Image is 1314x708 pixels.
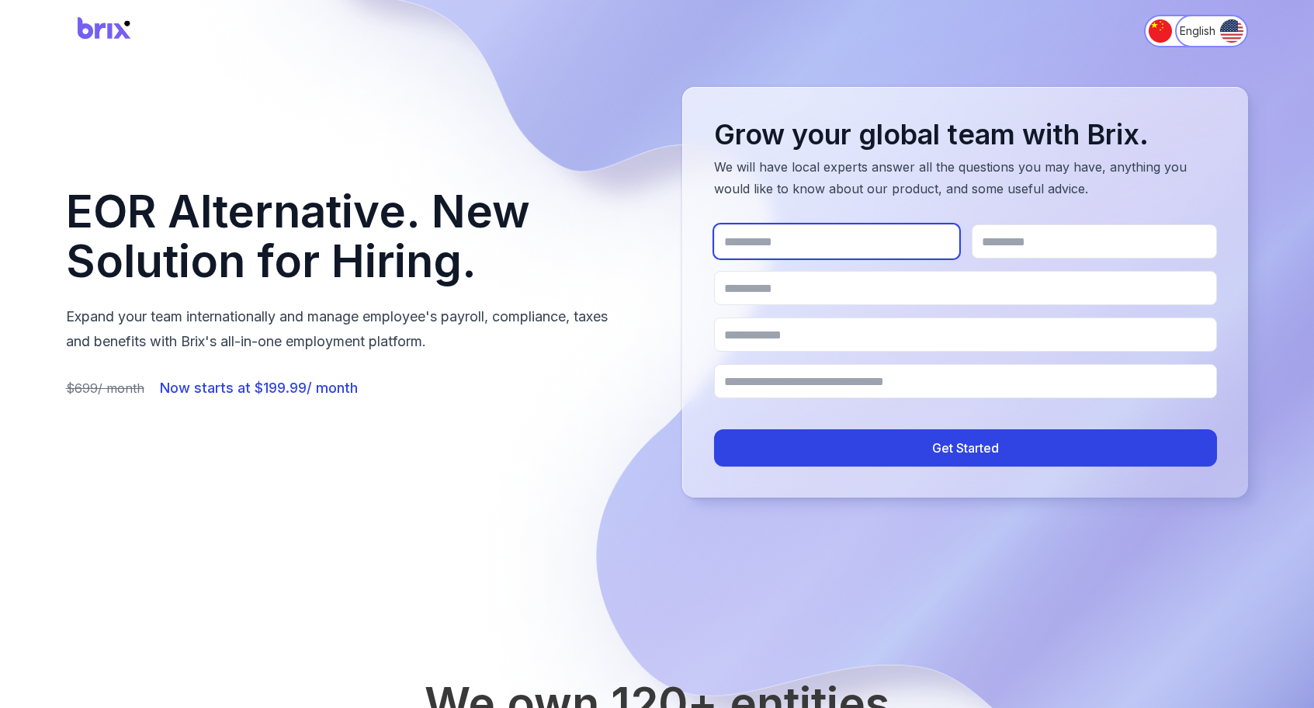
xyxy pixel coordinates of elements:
input: First Name [714,224,959,259]
img: 简体中文 [1149,19,1172,43]
input: Work email [714,271,1218,305]
button: Get Started [714,429,1218,467]
span: English [1180,23,1215,39]
img: English [1220,19,1243,43]
p: Expand your team internationally and manage employee's payroll, compliance, taxes and benefits wi... [66,304,633,354]
div: Lead capture form [682,87,1249,498]
input: Where is the business established? [714,364,1218,398]
p: We will have local experts answer all the questions you may have, anything you would like to know... [714,156,1218,200]
input: Last Name [972,224,1217,259]
button: Switch to 简体中文 [1144,15,1225,47]
h2: Grow your global team with Brix. [714,119,1218,150]
img: Brix Logo [66,11,144,52]
button: Switch to English [1175,15,1248,47]
input: Company name [714,318,1218,352]
span: $699/ month [66,379,144,397]
span: Now starts at $199.99/ month [160,379,358,397]
h1: EOR Alternative. New Solution for Hiring. [66,187,633,286]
